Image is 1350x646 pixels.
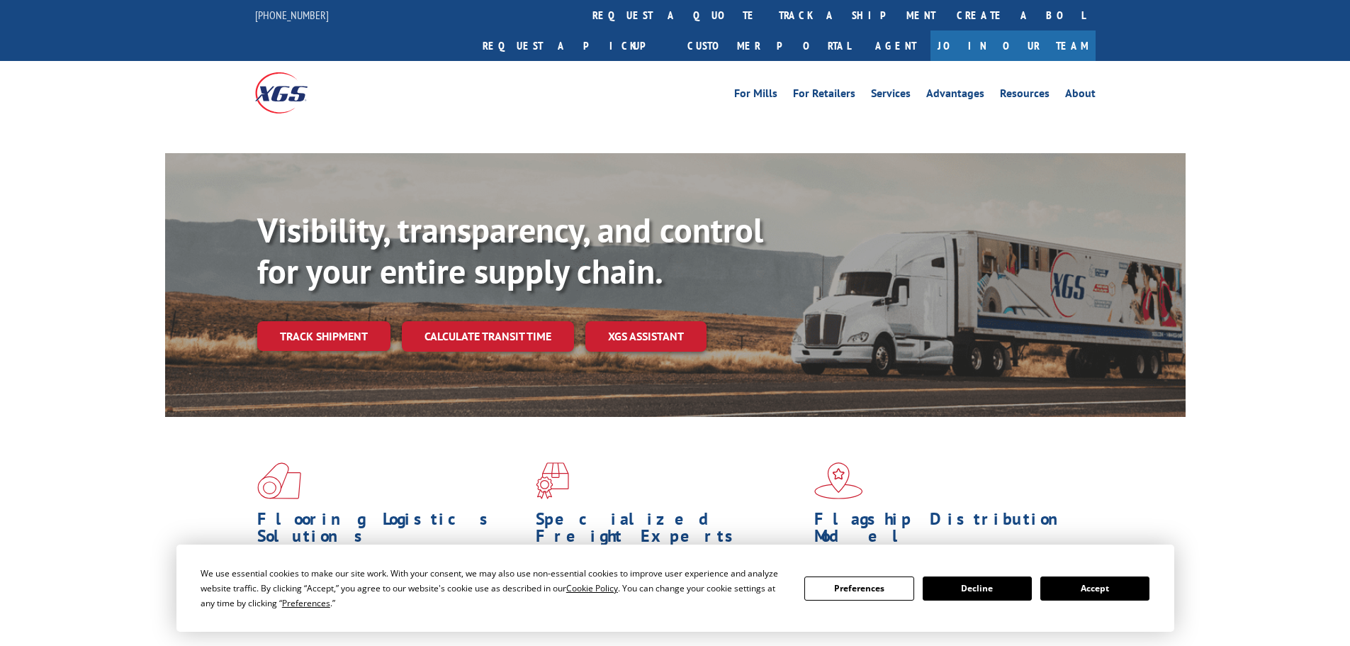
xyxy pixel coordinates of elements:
[536,511,804,552] h1: Specialized Freight Experts
[282,597,330,609] span: Preferences
[257,511,525,552] h1: Flooring Logistics Solutions
[257,208,763,293] b: Visibility, transparency, and control for your entire supply chain.
[804,577,913,601] button: Preferences
[677,30,861,61] a: Customer Portal
[814,462,863,499] img: xgs-icon-flagship-distribution-model-red
[871,88,911,104] a: Services
[1040,577,1149,601] button: Accept
[861,30,930,61] a: Agent
[926,88,984,104] a: Advantages
[257,321,390,351] a: Track shipment
[255,8,329,22] a: [PHONE_NUMBER]
[1000,88,1050,104] a: Resources
[566,582,618,594] span: Cookie Policy
[923,577,1032,601] button: Decline
[472,30,677,61] a: Request a pickup
[734,88,777,104] a: For Mills
[176,545,1174,632] div: Cookie Consent Prompt
[930,30,1096,61] a: Join Our Team
[793,88,855,104] a: For Retailers
[585,321,707,352] a: XGS ASSISTANT
[201,566,787,611] div: We use essential cookies to make our site work. With your consent, we may also use non-essential ...
[1065,88,1096,104] a: About
[814,511,1082,552] h1: Flagship Distribution Model
[536,462,569,499] img: xgs-icon-focused-on-flooring-red
[402,321,574,352] a: Calculate transit time
[257,462,301,499] img: xgs-icon-total-supply-chain-intelligence-red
